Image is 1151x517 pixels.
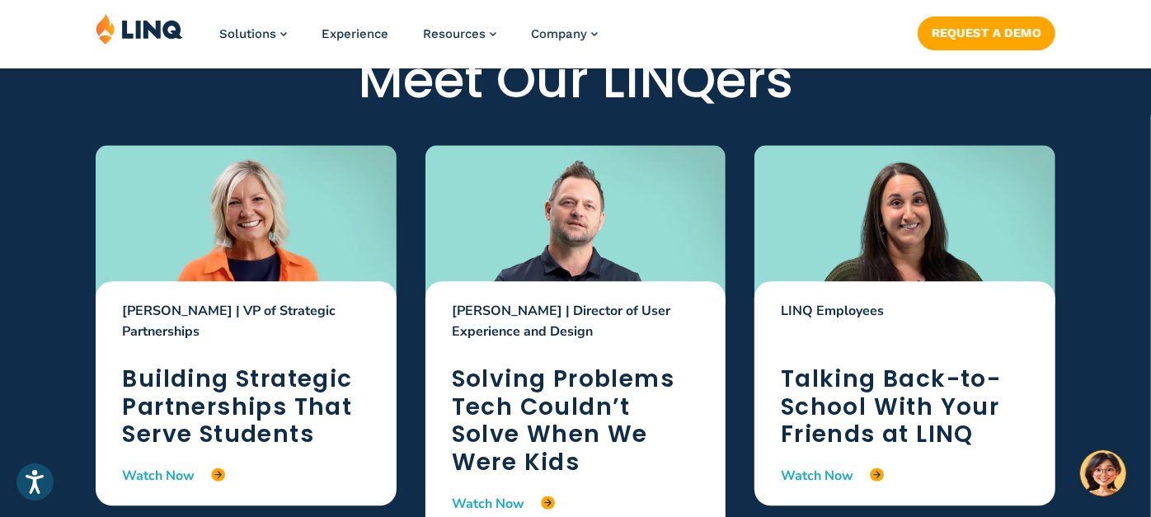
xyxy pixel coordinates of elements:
[531,26,587,41] span: Company
[781,467,884,485] a: Watch Now
[781,365,1028,449] h2: Talking Back-to-School With Your Friends at LINQ
[781,301,1028,342] p: LINQ Employees
[531,26,598,41] a: Company
[96,13,183,45] img: LINQ | K‑12 Software
[452,365,699,476] h2: Solving Problems Tech Couldn’t Solve When We Were Kids
[1080,450,1126,496] button: Hello, have a question? Let’s chat.
[122,467,225,485] a: Watch Now
[122,301,369,342] p: [PERSON_NAME] | VP of Strategic Partnerships
[423,26,486,41] span: Resources
[219,26,287,41] a: Solutions
[219,26,276,41] span: Solutions
[423,26,496,41] a: Resources
[122,365,369,449] h2: Building Strategic Partnerships That Serve Students
[322,26,388,41] a: Experience
[918,13,1055,49] nav: Button Navigation
[333,51,818,110] h2: Meet Our LINQers
[918,16,1055,49] a: Request a Demo
[452,301,699,342] p: [PERSON_NAME] | Director of User Experience and Design
[219,13,598,68] nav: Primary Navigation
[452,495,555,513] a: Watch Now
